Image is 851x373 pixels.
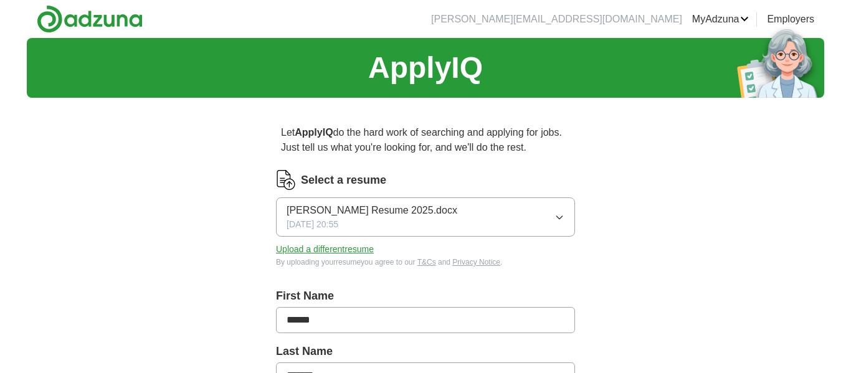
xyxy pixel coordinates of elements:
[276,288,575,305] label: First Name
[767,12,814,27] a: Employers
[276,243,374,256] button: Upload a differentresume
[37,5,143,33] img: Adzuna logo
[301,172,386,189] label: Select a resume
[276,170,296,190] img: CV Icon
[692,12,749,27] a: MyAdzuna
[431,12,682,27] li: [PERSON_NAME][EMAIL_ADDRESS][DOMAIN_NAME]
[276,343,575,360] label: Last Name
[276,257,575,268] div: By uploading your resume you agree to our and .
[276,197,575,237] button: [PERSON_NAME] Resume 2025.docx[DATE] 20:55
[368,45,483,90] h1: ApplyIQ
[287,203,457,218] span: [PERSON_NAME] Resume 2025.docx
[276,120,575,160] p: Let do the hard work of searching and applying for jobs. Just tell us what you're looking for, an...
[295,127,333,138] strong: ApplyIQ
[417,258,436,267] a: T&Cs
[452,258,500,267] a: Privacy Notice
[287,218,338,231] span: [DATE] 20:55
